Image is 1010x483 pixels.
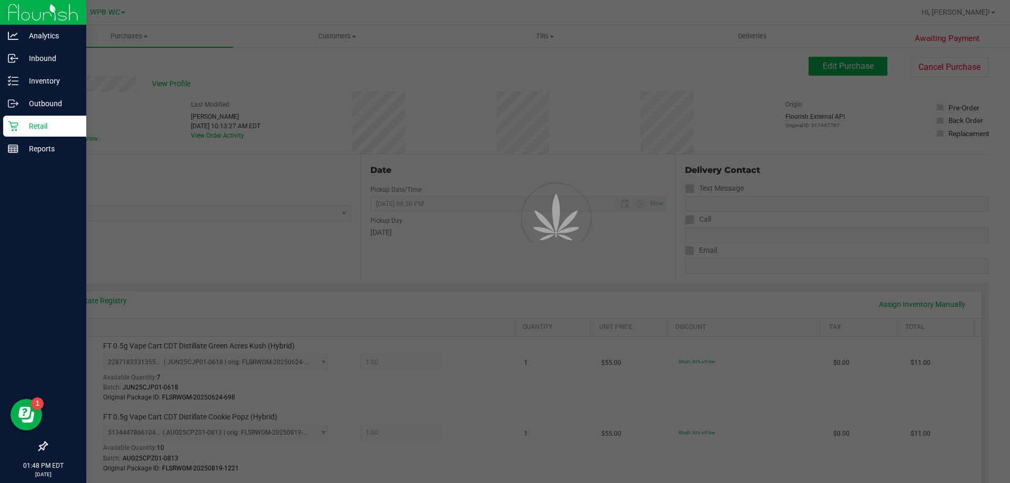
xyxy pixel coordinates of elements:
inline-svg: Analytics [8,30,18,41]
p: 01:48 PM EDT [5,461,82,470]
p: Outbound [18,97,82,110]
iframe: Resource center unread badge [31,397,44,410]
iframe: Resource center [11,399,42,430]
p: Retail [18,120,82,132]
p: Inventory [18,75,82,87]
inline-svg: Inbound [8,53,18,64]
p: Reports [18,142,82,155]
inline-svg: Reports [8,143,18,154]
p: [DATE] [5,470,82,478]
inline-svg: Outbound [8,98,18,109]
inline-svg: Inventory [8,76,18,86]
p: Analytics [18,29,82,42]
p: Inbound [18,52,82,65]
inline-svg: Retail [8,121,18,131]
